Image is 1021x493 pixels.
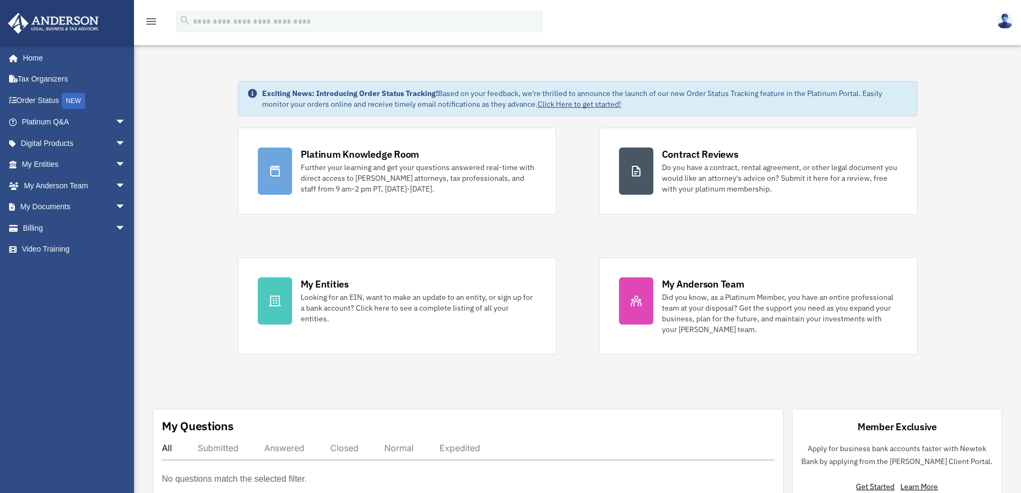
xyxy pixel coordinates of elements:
a: Order StatusNEW [8,90,142,112]
span: arrow_drop_down [115,154,137,176]
a: Platinum Knowledge Room Further your learning and get your questions answered real-time with dire... [238,128,556,215]
span: arrow_drop_down [115,112,137,134]
a: Tax Organizers [8,69,142,90]
div: Further your learning and get your questions answered real-time with direct access to [PERSON_NAM... [301,162,536,194]
img: User Pic [997,13,1013,29]
div: Contract Reviews [662,148,739,161]
div: Submitted [198,443,239,453]
div: All [162,443,172,453]
div: Do you have a contract, rental agreement, or other legal document you would like an attorney's ad... [662,162,898,194]
div: Closed [330,443,359,453]
i: menu [145,15,158,28]
a: My Entitiesarrow_drop_down [8,154,142,175]
span: arrow_drop_down [115,217,137,239]
a: menu [145,19,158,28]
img: Anderson Advisors Platinum Portal [5,13,102,34]
span: arrow_drop_down [115,196,137,218]
a: Video Training [8,239,142,260]
div: Normal [384,443,414,453]
div: Looking for an EIN, want to make an update to an entity, or sign up for a bank account? Click her... [301,292,536,324]
a: My Documentsarrow_drop_down [8,196,142,218]
a: Contract Reviews Do you have a contract, rental agreement, or other legal document you would like... [599,128,918,215]
div: My Anderson Team [662,277,744,291]
a: Click Here to get started! [538,99,621,109]
div: Member Exclusive [858,420,937,433]
div: NEW [62,93,85,109]
div: My Questions [162,418,234,434]
a: My Anderson Teamarrow_drop_down [8,175,142,196]
p: No questions match the selected filter. [162,472,307,487]
span: arrow_drop_down [115,133,137,154]
div: My Entities [301,277,349,291]
a: My Entities Looking for an EIN, want to make an update to an entity, or sign up for a bank accoun... [238,257,556,355]
a: Learn More [900,482,938,491]
span: arrow_drop_down [115,175,137,197]
a: Get Started [856,482,899,491]
div: Platinum Knowledge Room [301,148,420,161]
div: Did you know, as a Platinum Member, you have an entire professional team at your disposal? Get th... [662,292,898,335]
a: Digital Productsarrow_drop_down [8,133,142,154]
div: Expedited [439,443,480,453]
div: Answered [264,443,304,453]
strong: Exciting News: Introducing Order Status Tracking! [262,89,438,98]
div: Based on your feedback, we're thrilled to announce the launch of our new Order Status Tracking fe... [262,88,908,109]
a: Platinum Q&Aarrow_drop_down [8,112,142,133]
a: Billingarrow_drop_down [8,217,142,239]
a: My Anderson Team Did you know, as a Platinum Member, you have an entire professional team at your... [599,257,918,355]
a: Home [8,47,137,69]
p: Apply for business bank accounts faster with Newtek Bank by applying from the [PERSON_NAME] Clien... [801,442,993,468]
i: search [179,14,191,26]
